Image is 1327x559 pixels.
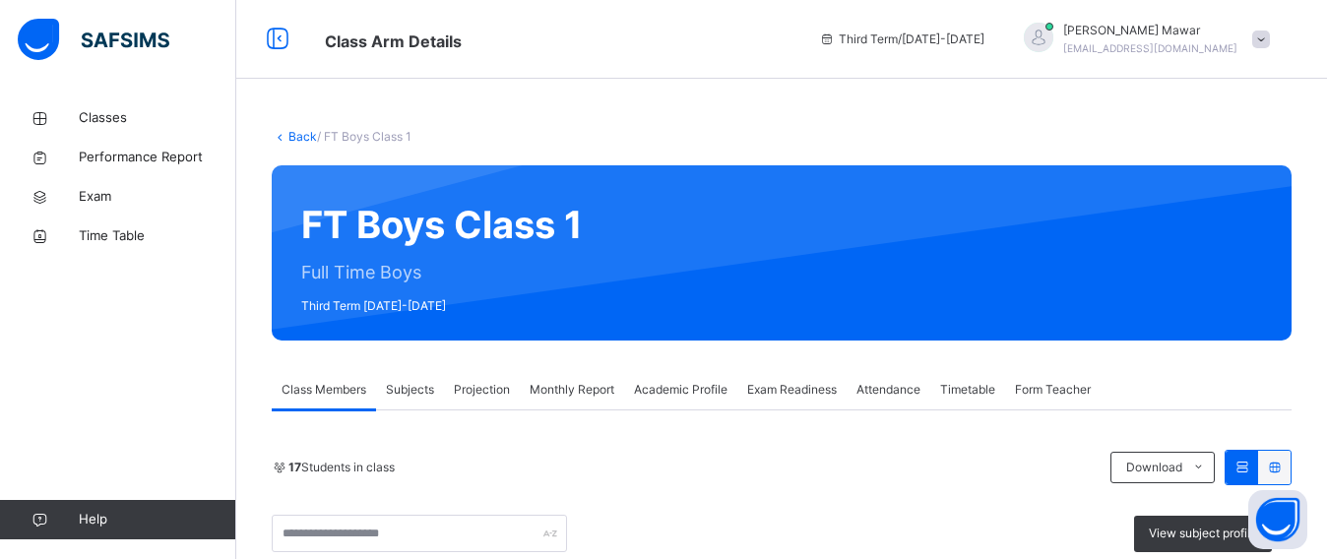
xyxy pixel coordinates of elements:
img: safsims [18,19,169,60]
span: Academic Profile [634,381,727,399]
span: Exam [79,187,236,207]
span: session/term information [819,31,984,48]
span: Monthly Report [530,381,614,399]
span: Form Teacher [1015,381,1091,399]
span: [PERSON_NAME] Mawar [1063,22,1237,39]
span: Students in class [288,459,395,476]
span: Class Members [282,381,366,399]
b: 17 [288,460,301,474]
span: Timetable [940,381,995,399]
a: Back [288,129,317,144]
span: Third Term [DATE]-[DATE] [301,297,583,315]
span: Time Table [79,226,236,246]
span: Projection [454,381,510,399]
span: [EMAIL_ADDRESS][DOMAIN_NAME] [1063,42,1237,54]
span: Help [79,510,235,529]
span: Attendance [856,381,920,399]
span: View subject profile [1149,525,1257,542]
span: Exam Readiness [747,381,837,399]
span: Subjects [386,381,434,399]
button: Open asap [1248,490,1307,549]
span: / FT Boys Class 1 [317,129,411,144]
span: Download [1126,459,1182,476]
span: Classes [79,108,236,128]
span: Class Arm Details [325,31,462,51]
div: Hafiz AbdullahMawar [1004,22,1280,57]
span: Performance Report [79,148,236,167]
